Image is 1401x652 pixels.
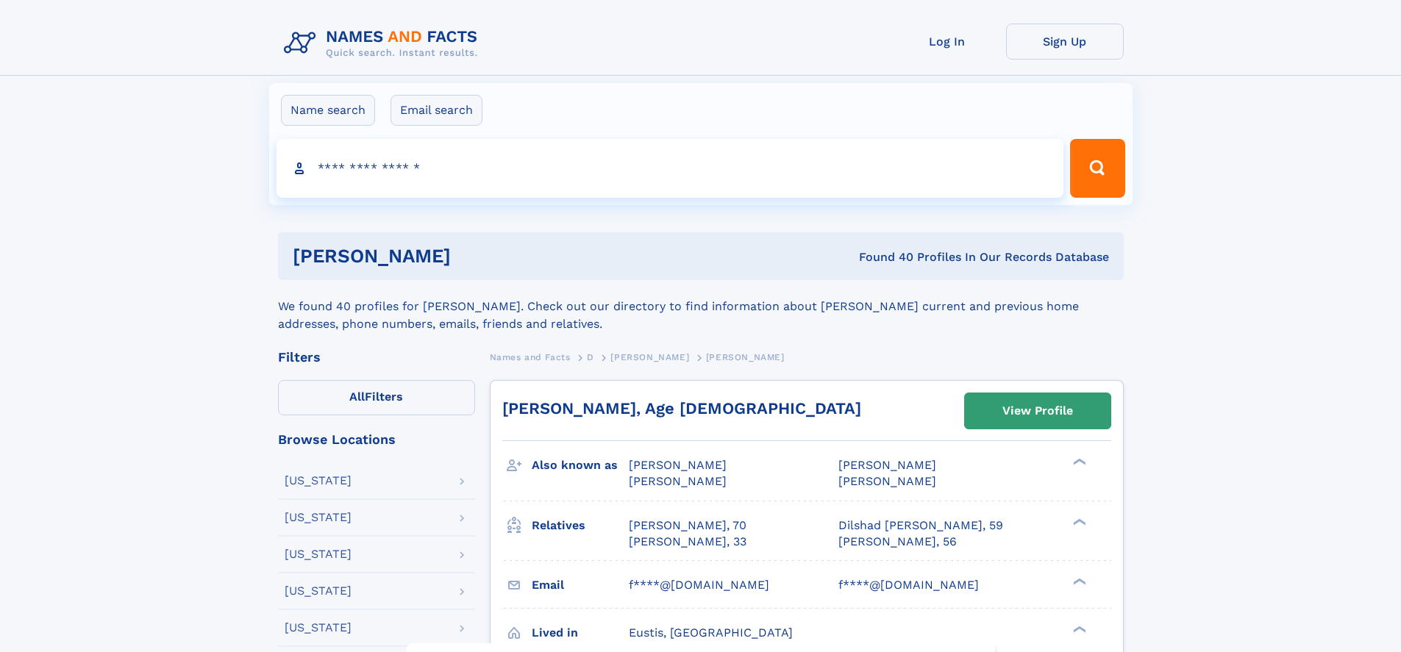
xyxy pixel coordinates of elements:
[490,348,571,366] a: Names and Facts
[532,620,629,645] h3: Lived in
[281,95,375,126] label: Name search
[278,24,490,63] img: Logo Names and Facts
[285,512,352,523] div: [US_STATE]
[1002,394,1073,428] div: View Profile
[278,351,475,364] div: Filters
[838,458,936,472] span: [PERSON_NAME]
[655,249,1109,265] div: Found 40 Profiles In Our Records Database
[293,247,655,265] h1: [PERSON_NAME]
[1069,457,1087,467] div: ❯
[888,24,1006,60] a: Log In
[277,139,1064,198] input: search input
[838,534,957,550] a: [PERSON_NAME], 56
[391,95,482,126] label: Email search
[838,474,936,488] span: [PERSON_NAME]
[1006,24,1124,60] a: Sign Up
[965,393,1111,429] a: View Profile
[502,399,861,418] a: [PERSON_NAME], Age [DEMOGRAPHIC_DATA]
[1069,576,1087,586] div: ❯
[629,626,793,640] span: Eustis, [GEOGRAPHIC_DATA]
[285,622,352,634] div: [US_STATE]
[610,348,689,366] a: [PERSON_NAME]
[285,475,352,487] div: [US_STATE]
[629,458,727,472] span: [PERSON_NAME]
[285,585,352,597] div: [US_STATE]
[532,513,629,538] h3: Relatives
[629,474,727,488] span: [PERSON_NAME]
[349,390,365,404] span: All
[587,352,594,362] span: D
[532,453,629,478] h3: Also known as
[838,517,1003,534] a: Dilshad [PERSON_NAME], 59
[532,573,629,598] h3: Email
[629,534,746,550] a: [PERSON_NAME], 33
[706,352,785,362] span: [PERSON_NAME]
[629,517,746,534] a: [PERSON_NAME], 70
[278,280,1124,333] div: We found 40 profiles for [PERSON_NAME]. Check out our directory to find information about [PERSON...
[1069,517,1087,526] div: ❯
[587,348,594,366] a: D
[1070,139,1124,198] button: Search Button
[278,433,475,446] div: Browse Locations
[278,380,475,415] label: Filters
[610,352,689,362] span: [PERSON_NAME]
[1069,624,1087,634] div: ❯
[285,548,352,560] div: [US_STATE]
